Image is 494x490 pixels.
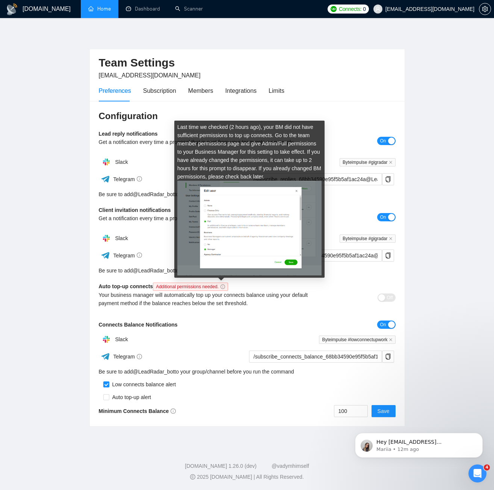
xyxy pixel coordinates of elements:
[99,214,322,222] div: Get a notification every time a prospect invites you to submit a proposal.
[99,283,231,289] b: Auto top-up connects
[143,86,176,95] div: Subscription
[15,145,61,153] span: Search for help
[50,234,100,265] button: Messages
[129,12,143,26] div: Close
[11,181,139,203] div: 🔠 GigRadar Search Syntax: Query Operators for Optimized Job Searches
[153,283,228,291] span: Additional permissions needed.
[137,354,142,359] span: info-circle
[6,473,488,481] div: 2025 [DOMAIN_NAME] | All Rights Reserved.
[11,142,139,157] button: Search for help
[378,407,390,415] span: Save
[115,235,128,241] span: Slack
[99,207,171,213] b: Client invitation notifications
[99,154,114,169] img: hpQkSZIkSZIkSZIkSZIkSZIkSZIkSZIkSZIkSZIkSZIkSZIkSZIkSZIkSZIkSZIkSZIkSZIkSZIkSZIkSZIkSZIkSZIkSZIkS...
[363,5,366,13] span: 0
[319,336,395,344] span: Byteimpulse #lowconnectupwork
[15,92,135,104] p: How can we help?
[15,228,126,236] div: 👑 Laziza AI - Job Pre-Qualification
[99,231,114,246] img: hpQkSZIkSZIkSZIkSZIkSZIkSZIkSZIkSZIkSZIkSZIkSZIkSZIkSZIkSZIkSZIkSZIkSZIkSZIkSZIkSZIkSZIkSZIkSZIkS...
[380,321,386,329] span: On
[88,6,111,12] a: homeHome
[109,380,176,389] div: Low connects balance alert
[109,393,151,401] div: Auto top-up alert
[174,121,325,278] div: Last time we checked ( 2 hours ago ), your BM did not have sufficient permissions to top up conne...
[479,3,491,15] button: setting
[15,120,126,128] div: Ask a question
[109,12,124,27] img: Profile image for Dima
[15,53,135,92] p: Hi [EMAIL_ADDRESS][DOMAIN_NAME] 👋
[484,464,490,470] span: 4
[380,137,386,145] span: On
[99,322,178,328] b: Connects Balance Notifications
[380,213,386,221] span: On
[113,253,142,259] span: Telegram
[339,5,361,13] span: Connects:
[372,405,396,417] button: Save
[382,176,394,182] span: copy
[331,6,337,12] img: upwork-logo.png
[11,225,139,239] div: 👑 Laziza AI - Job Pre-Qualification
[17,253,33,259] span: Home
[101,352,110,361] img: ww3wtPAAAAAElFTkSuQmCC
[95,12,110,27] img: Profile image for Nazar
[188,86,213,95] div: Members
[468,464,486,482] iframe: Intercom live chat
[119,253,131,259] span: Help
[99,408,176,414] b: Minimum Connects Balance
[100,234,150,265] button: Help
[375,6,381,12] span: user
[344,417,494,470] iframe: Intercom notifications message
[225,86,257,95] div: Integrations
[99,266,396,275] div: Be sure to add to your group/channel before you run the command
[382,351,394,363] button: copy
[190,474,195,479] span: copyright
[99,138,322,146] div: Get a notification every time a proposal that is sent from your team gets a new reply.
[185,463,257,469] a: [DOMAIN_NAME] 1.26.0 (dev)
[382,354,394,360] span: copy
[101,174,110,184] img: ww3wtPAAAAAElFTkSuQmCC
[99,55,396,71] h2: Team Settings
[15,14,27,26] img: logo
[387,293,393,302] span: Off
[198,141,226,147] a: permissions
[115,159,128,165] span: Slack
[272,463,309,469] a: @vadymhimself
[99,110,396,122] h3: Configuration
[175,6,203,12] a: searchScanner
[133,190,175,198] a: @LeadRadar_bot
[99,131,158,137] b: Lead reply notifications
[340,234,395,243] span: Byteimpulse #gigradar
[113,176,142,182] span: Telegram
[15,206,126,222] div: 🔄 Connect GigRadar to your CRM or other external systems
[15,163,126,178] div: ✅ How To: Connect your agency to [DOMAIN_NAME]
[99,367,396,376] div: Be sure to add to your group/channel before you run the command
[221,284,225,289] span: info-circle
[115,336,128,342] span: Slack
[80,12,95,27] img: Profile image for Oleksandr
[389,237,393,240] span: close
[137,176,142,181] span: info-circle
[101,251,110,260] img: ww3wtPAAAAAElFTkSuQmCC
[6,3,18,15] img: logo
[99,332,114,347] img: hpQkSZIkSZIkSZIkSZIkSZIkSZIkSZIkSZIkSZIkSZIkSZIkSZIkSZIkSZIkSZIkSZIkSZIkSZIkSZIkSZIkSZIkSZIkSZIkS...
[171,408,176,414] span: info-circle
[382,250,394,262] button: copy
[269,86,284,95] div: Limits
[126,6,160,12] a: dashboardDashboard
[389,160,393,164] span: close
[8,114,143,135] div: Ask a question
[479,6,491,12] a: setting
[62,253,88,259] span: Messages
[137,253,142,258] span: info-circle
[99,291,322,307] div: Your business manager will automatically top up your connects balance using your default payment ...
[99,190,396,198] div: Be sure to add to your group/channel before you run the command
[382,253,394,259] span: copy
[15,185,126,200] div: 🔠 GigRadar Search Syntax: Query Operators for Optimized Job Searches
[340,158,395,166] span: Byteimpulse #gigradar
[113,354,142,360] span: Telegram
[133,367,175,376] a: @LeadRadar_bot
